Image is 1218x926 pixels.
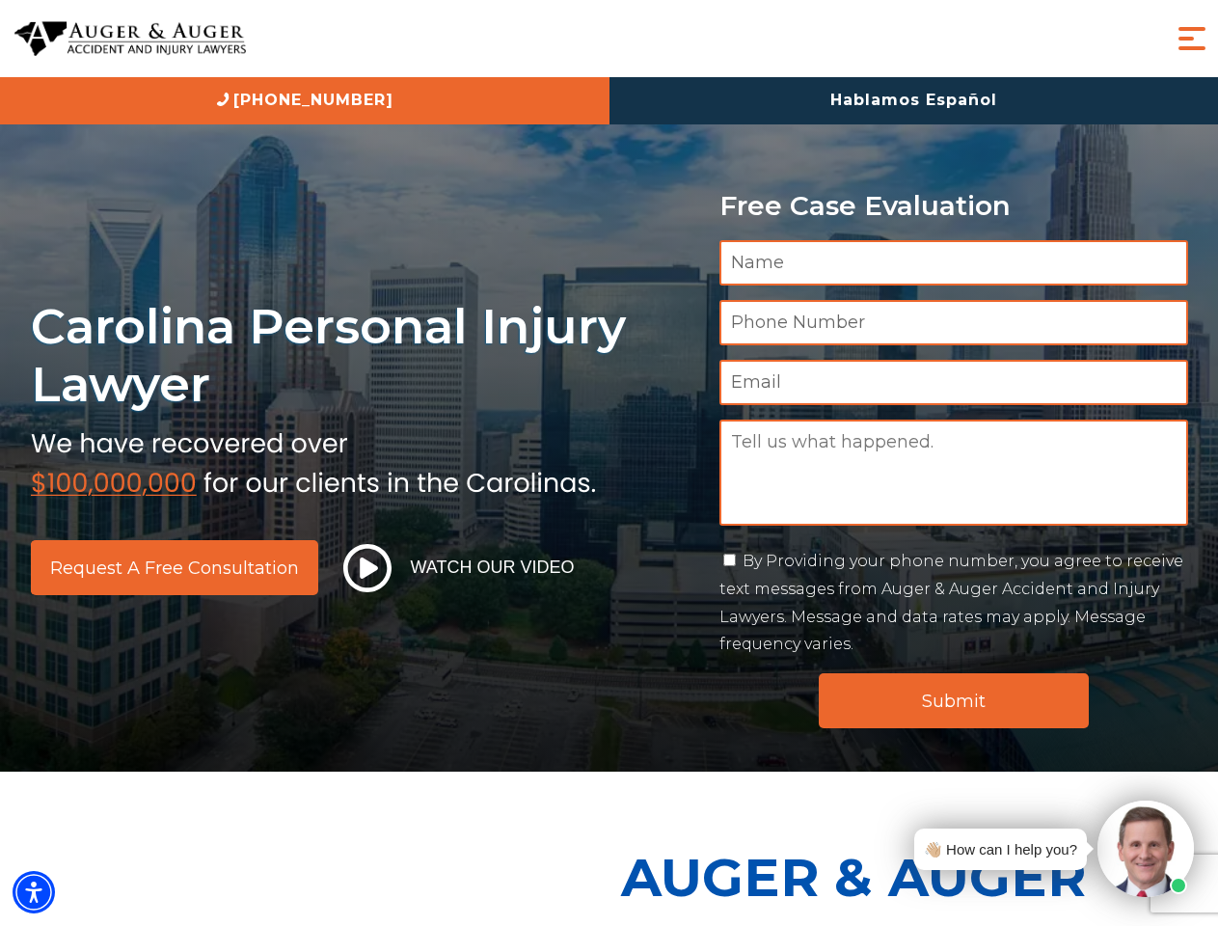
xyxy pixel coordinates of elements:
[50,559,299,577] span: Request a Free Consultation
[719,191,1188,221] p: Free Case Evaluation
[1173,19,1211,58] button: Menu
[13,871,55,913] div: Accessibility Menu
[1097,801,1194,897] img: Intaker widget Avatar
[719,300,1188,345] input: Phone Number
[31,540,318,595] a: Request a Free Consultation
[719,552,1183,653] label: By Providing your phone number, you agree to receive text messages from Auger & Auger Accident an...
[621,830,1207,925] p: Auger & Auger
[31,297,696,414] h1: Carolina Personal Injury Lawyer
[14,21,246,57] img: Auger & Auger Accident and Injury Lawyers Logo
[719,360,1188,405] input: Email
[819,673,1089,728] input: Submit
[719,240,1188,286] input: Name
[338,543,581,593] button: Watch Our Video
[924,836,1077,862] div: 👋🏼 How can I help you?
[31,423,596,497] img: sub text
